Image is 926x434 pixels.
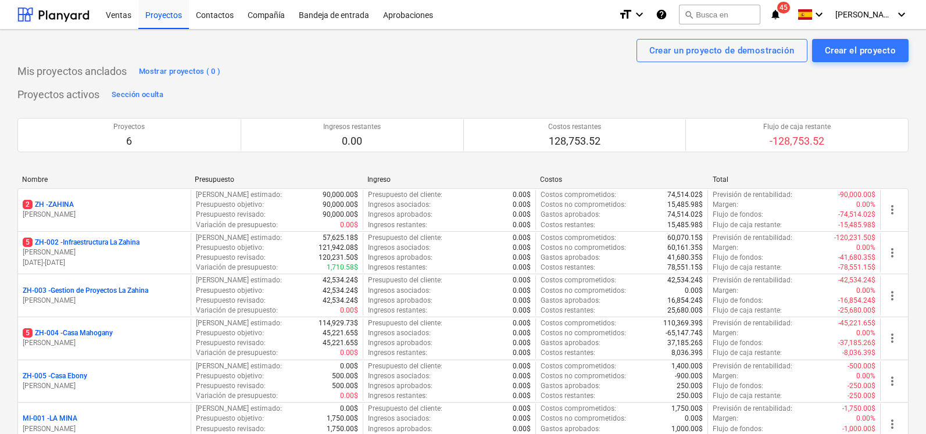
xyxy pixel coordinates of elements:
[368,391,427,401] p: Ingresos restantes :
[713,391,782,401] p: Flujo de caja restante :
[838,318,875,328] p: -45,221.65$
[713,371,738,381] p: Margen :
[856,328,875,338] p: 0.00%
[848,391,875,401] p: -250.00$
[868,378,926,434] div: Widget de chat
[196,391,278,401] p: Variación de presupuesto :
[713,286,738,296] p: Margen :
[667,210,703,220] p: 74,514.02$
[23,238,33,247] span: 5
[541,275,616,285] p: Costos comprometidos :
[340,404,358,414] p: 0.00$
[332,371,358,381] p: 500.00$
[541,318,616,328] p: Costos comprometidos :
[513,306,531,315] p: 0.00$
[656,8,667,21] i: Base de conocimientos
[332,381,358,391] p: 500.00$
[319,243,358,253] p: 121,942.08$
[667,296,703,306] p: 16,854.24$
[838,296,875,306] p: -16,854.24$
[713,233,792,243] p: Previsión de rentabilidad :
[23,371,87,381] p: ZH-005 - Casa Ebony
[513,200,531,210] p: 0.00$
[856,371,875,381] p: 0.00%
[541,404,616,414] p: Costos comprometidos :
[663,318,703,328] p: 110,369.39$
[856,286,875,296] p: 0.00%
[513,371,531,381] p: 0.00$
[368,275,442,285] p: Presupuesto del cliente :
[368,296,432,306] p: Ingresos aprobados :
[838,338,875,348] p: -37,185.26$
[541,210,600,220] p: Gastos aprobados :
[541,348,595,358] p: Costos restantes :
[835,10,893,19] span: [PERSON_NAME]
[713,424,763,434] p: Flujo de fondos :
[367,175,531,184] div: Ingreso
[667,306,703,315] p: 25,680.00$
[196,414,264,424] p: Presupuesto objetivo :
[541,233,616,243] p: Costos comprometidos :
[368,414,431,424] p: Ingresos asociados :
[340,306,358,315] p: 0.00$
[541,243,626,253] p: Costos no comprometidos :
[368,404,442,414] p: Presupuesto del cliente :
[541,391,595,401] p: Costos restantes :
[319,253,358,263] p: 120,231.50$
[323,134,381,148] p: 0.00
[319,318,358,328] p: 114,929.73$
[323,338,358,348] p: 45,221.65$
[667,190,703,200] p: 74,514.02$
[541,328,626,338] p: Costos no comprometidos :
[368,318,442,328] p: Presupuesto del cliente :
[838,253,875,263] p: -41,680.35$
[541,414,626,424] p: Costos no comprometidos :
[23,210,186,220] p: [PERSON_NAME]
[763,122,831,132] p: Flujo de caja restante
[513,391,531,401] p: 0.00$
[340,391,358,401] p: 0.00$
[649,43,795,58] div: Crear un proyecto de demostración
[513,190,531,200] p: 0.00$
[713,253,763,263] p: Flujo de fondos :
[23,338,186,348] p: [PERSON_NAME]
[713,414,738,424] p: Margen :
[23,414,77,424] p: MI-001 - LA MINA
[667,200,703,210] p: 15,485.98$
[513,348,531,358] p: 0.00$
[513,424,531,434] p: 0.00$
[513,381,531,391] p: 0.00$
[323,296,358,306] p: 42,534.24$
[23,328,33,338] span: 5
[196,200,264,210] p: Presupuesto objetivo :
[196,371,264,381] p: Presupuesto objetivo :
[323,200,358,210] p: 90,000.00$
[513,210,531,220] p: 0.00$
[196,233,282,243] p: [PERSON_NAME] estimado :
[667,220,703,230] p: 15,485.98$
[323,328,358,338] p: 45,221.65$
[812,8,826,21] i: keyboard_arrow_down
[23,414,186,433] div: MI-001 -LA MINA[PERSON_NAME]
[196,424,266,434] p: Presupuesto revisado :
[713,381,763,391] p: Flujo de fondos :
[885,289,899,303] span: more_vert
[618,8,632,21] i: format_size
[838,275,875,285] p: -42,534.24$
[856,243,875,253] p: 0.00%
[637,39,807,62] button: Crear un proyecto de demostración
[23,238,186,267] div: 5ZH-002 -Infraestructura La Zahina[PERSON_NAME][DATE]-[DATE]
[541,338,600,348] p: Gastos aprobados :
[323,122,381,132] p: Ingresos restantes
[196,361,282,371] p: [PERSON_NAME] estimado :
[541,424,600,434] p: Gastos aprobados :
[677,381,703,391] p: 250.00$
[777,2,790,13] span: 45
[842,348,875,358] p: -8,036.39$
[196,220,278,230] p: Variación de presupuesto :
[671,424,703,434] p: 1,000.00$
[632,8,646,21] i: keyboard_arrow_down
[666,328,703,338] p: -65,147.74$
[513,296,531,306] p: 0.00$
[323,275,358,285] p: 42,534.24$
